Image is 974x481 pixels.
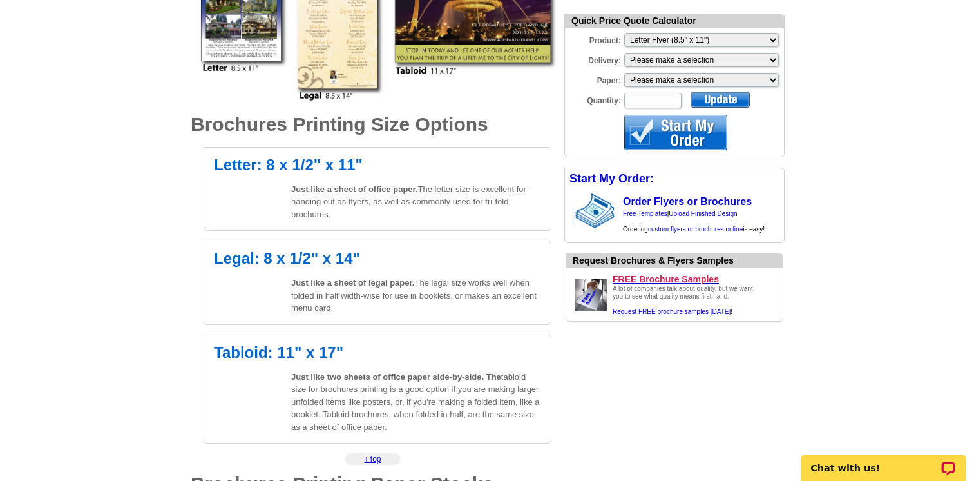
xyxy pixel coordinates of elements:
[623,196,752,207] a: Order Flyers or Brochures
[214,157,541,173] h2: Letter: 8 x 1/2" x 11"
[648,226,743,233] a: custom flyers or brochures online
[291,278,414,288] span: Just like a sheet of legal paper.
[571,275,610,314] img: Request FREE samples of our brochures printing
[291,371,541,434] p: tabloid size for brochures printing is a good option if you are making larger unfolded items like...
[565,168,784,190] div: Start My Order:
[613,285,761,316] div: A lot of companies talk about quality, but we want you to see what quality means first hand.
[573,254,783,268] div: Want to know how your brochure printing will look before you order it? Check our work.
[291,277,541,315] p: The legal size works well when folded in half width-wise for use in booklets, or makes an excelle...
[669,210,737,217] a: Upload Finished Design
[214,251,541,266] h2: Legal: 8 x 1/2" x 14"
[565,190,575,232] img: background image for brochures and flyers arrow
[565,92,623,106] label: Quantity:
[613,273,778,285] a: FREE Brochure Samples
[565,14,784,28] div: Quick Price Quote Calculator
[565,32,623,46] label: Product:
[623,210,667,217] a: Free Templates
[565,72,623,86] label: Paper:
[364,455,381,464] a: ↑ top
[291,183,541,221] p: The letter size is excellent for handing out as flyers, as well as commonly used for tri-fold bro...
[613,308,732,315] a: Request FREE samples of our flyer & brochure printing.
[575,190,621,232] img: stack of brochures with custom content
[623,210,765,233] span: | Ordering is easy!
[291,184,418,194] span: Just like a sheet of office paper.
[793,440,974,481] iframe: LiveChat chat widget
[191,115,551,134] h1: Brochures Printing Size Options
[571,307,610,316] a: Request FREE samples of our brochures printing
[291,372,501,382] span: Just like two sheets of office paper side-by-side. The
[214,345,541,360] h2: Tabloid: 11" x 17"
[565,52,623,66] label: Delivery:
